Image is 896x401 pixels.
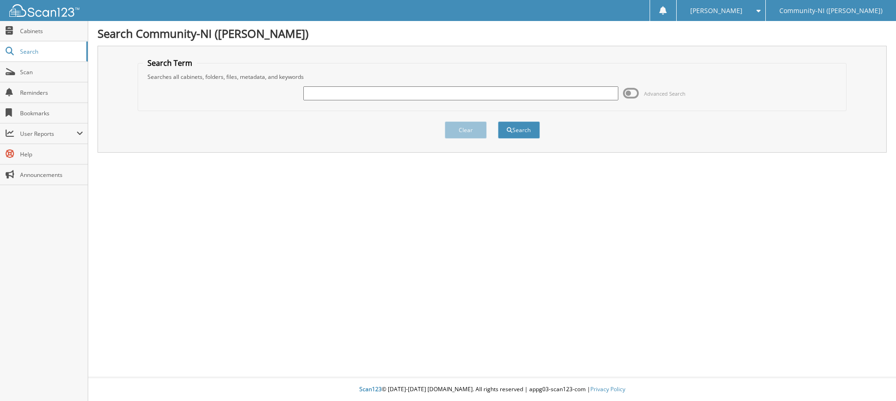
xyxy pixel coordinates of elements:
a: Privacy Policy [590,385,625,393]
h1: Search Community-NI ([PERSON_NAME]) [98,26,887,41]
div: Searches all cabinets, folders, files, metadata, and keywords [143,73,842,81]
span: Advanced Search [644,90,686,97]
span: Reminders [20,89,83,97]
span: User Reports [20,130,77,138]
span: Scan123 [359,385,382,393]
img: scan123-logo-white.svg [9,4,79,17]
span: Announcements [20,171,83,179]
button: Search [498,121,540,139]
span: Cabinets [20,27,83,35]
span: Bookmarks [20,109,83,117]
button: Clear [445,121,487,139]
div: © [DATE]-[DATE] [DOMAIN_NAME]. All rights reserved | appg03-scan123-com | [88,378,896,401]
span: [PERSON_NAME] [690,8,742,14]
span: Scan [20,68,83,76]
span: Help [20,150,83,158]
span: Community-NI ([PERSON_NAME]) [779,8,882,14]
span: Search [20,48,82,56]
legend: Search Term [143,58,197,68]
iframe: Chat Widget [849,356,896,401]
